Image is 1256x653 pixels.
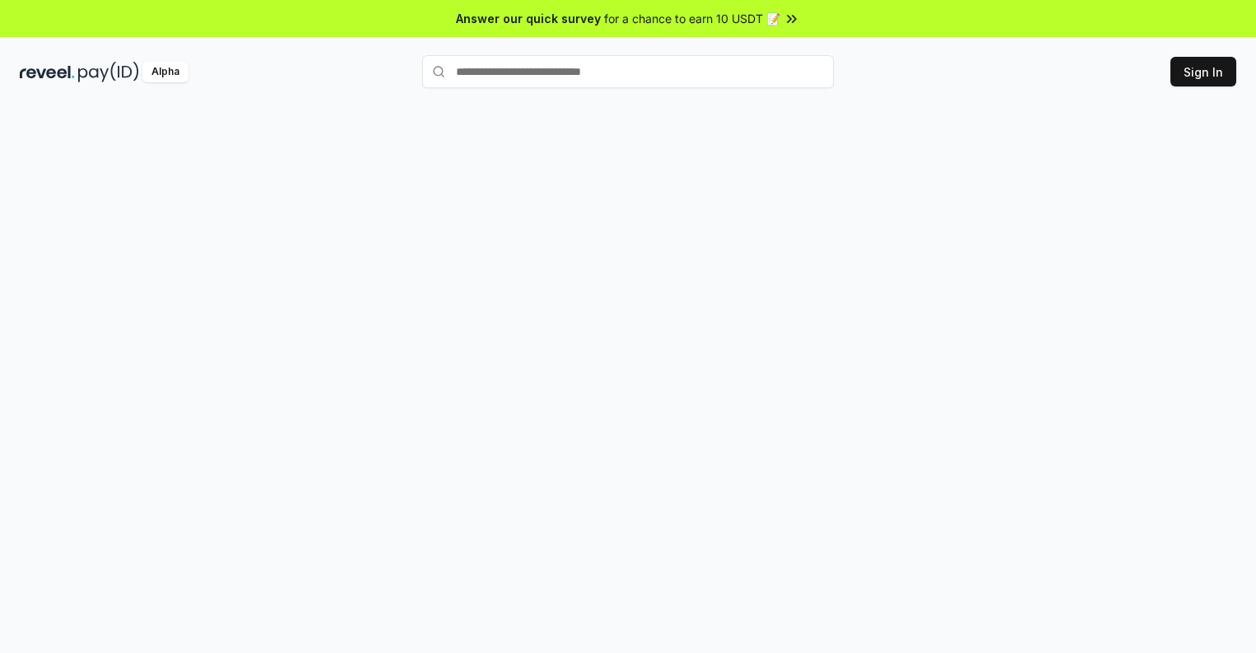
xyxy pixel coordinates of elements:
[78,62,139,82] img: pay_id
[1170,57,1236,86] button: Sign In
[142,62,188,82] div: Alpha
[456,10,601,27] span: Answer our quick survey
[20,62,75,82] img: reveel_dark
[604,10,780,27] span: for a chance to earn 10 USDT 📝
